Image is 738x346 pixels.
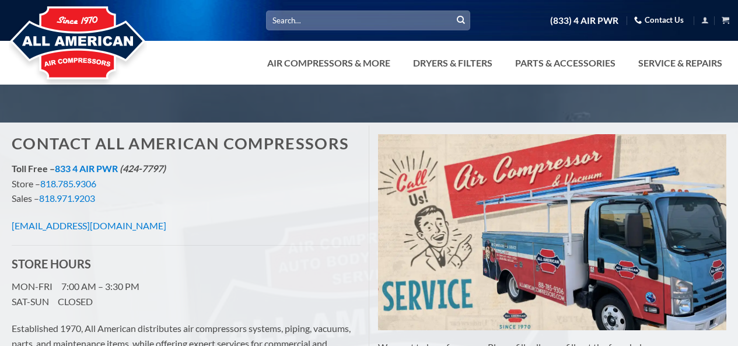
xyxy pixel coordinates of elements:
[120,163,166,174] em: (424-7797)
[550,11,618,31] a: (833) 4 AIR PWR
[12,163,166,174] strong: Toll Free –
[406,51,499,75] a: Dryers & Filters
[12,161,361,206] p: Store – Sales –
[40,178,96,189] a: 818.785.9306
[701,13,709,27] a: Login
[634,11,684,29] a: Contact Us
[722,13,729,27] a: View cart
[508,51,622,75] a: Parts & Accessories
[12,279,361,309] p: MON-FRI 7:00 AM – 3:30 PM SAT-SUN CLOSED
[260,51,397,75] a: Air Compressors & More
[631,51,729,75] a: Service & Repairs
[452,12,470,29] button: Submit
[12,257,91,271] strong: STORE HOURS
[266,11,470,30] input: Search…
[12,220,166,231] a: [EMAIL_ADDRESS][DOMAIN_NAME]
[12,134,361,153] h1: Contact All American Compressors
[39,193,95,204] a: 818.971.9203
[378,134,727,330] img: Air Compressor Service
[55,163,118,174] a: 833 4 AIR PWR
